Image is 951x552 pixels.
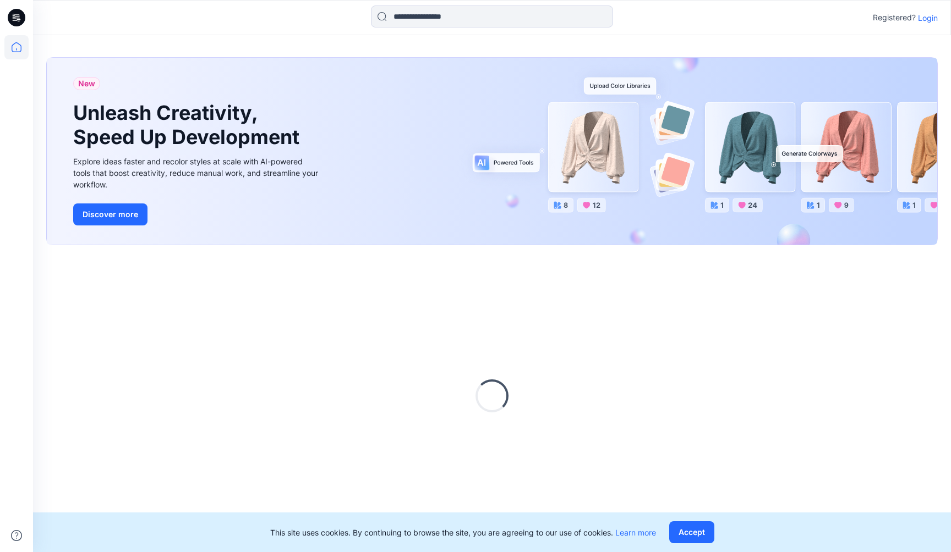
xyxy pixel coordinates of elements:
[73,156,321,190] div: Explore ideas faster and recolor styles at scale with AI-powered tools that boost creativity, red...
[873,11,916,24] p: Registered?
[78,77,95,90] span: New
[73,203,147,225] button: Discover more
[669,521,714,543] button: Accept
[918,12,938,24] p: Login
[270,527,656,538] p: This site uses cookies. By continuing to browse the site, you are agreeing to our use of cookies.
[73,203,321,225] a: Discover more
[615,528,656,537] a: Learn more
[73,101,304,148] h1: Unleash Creativity, Speed Up Development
